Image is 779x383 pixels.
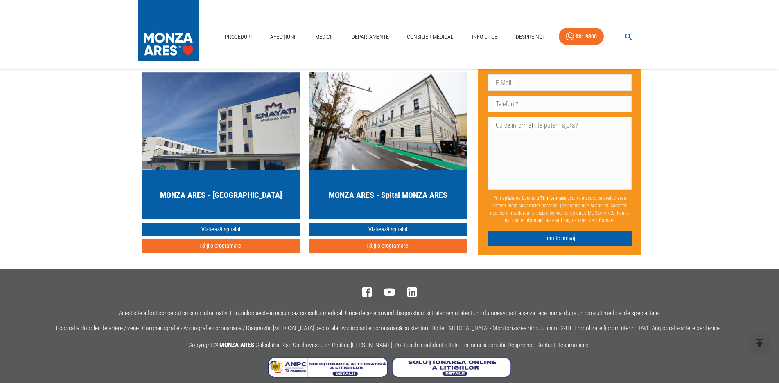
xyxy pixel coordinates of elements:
[341,325,429,332] a: Angioplastie coronariană cu stenturi
[142,72,300,219] a: MONZA ARES - [GEOGRAPHIC_DATA]
[332,341,392,349] a: Politica [PERSON_NAME]
[576,31,597,42] div: 031 9300
[309,72,467,170] img: MONZA ARES Cluj-Napoca
[513,29,547,45] a: Despre Noi
[310,29,336,45] a: Medici
[142,72,300,170] img: MONZA ARES Bucuresti
[309,239,467,253] button: Fă-ți o programare!
[574,325,634,332] a: Embolizare fibrom uterin
[638,325,648,332] a: TAVI
[309,72,467,219] a: MONZA ARES - Spital MONZA ARES
[142,223,300,236] a: Vizitează spitalul
[309,223,467,236] a: Vizitează spitalul
[488,231,632,246] button: Trimite mesaj
[142,239,300,253] button: Fă-ți o programare!
[329,189,447,201] h5: MONZA ARES - Spital MONZA ARES
[461,341,505,349] a: Termeni si conditii
[160,189,282,201] h5: MONZA ARES - [GEOGRAPHIC_DATA]
[540,195,568,201] b: Trimite mesaj
[488,191,632,227] p: Prin apăsarea butonului , sunt de acord cu prelucrarea datelor mele cu caracter personal (ce pot ...
[652,325,720,332] a: Angiografie artere periferice
[431,325,571,332] a: Holter [MEDICAL_DATA] - Monitorizarea ritmului inimii 24H
[559,28,604,45] a: 031 9300
[268,372,392,379] a: Soluționarea Alternativă a Litigiilor
[268,357,388,378] img: Soluționarea Alternativă a Litigiilor
[221,29,255,45] a: Proceduri
[748,332,771,354] button: delete
[392,357,511,378] img: Soluționarea online a litigiilor
[404,29,457,45] a: Consilier Medical
[188,340,591,351] p: Copyright ©
[267,29,299,45] a: Afecțiuni
[536,341,555,349] a: Contact
[56,325,139,332] a: Ecografia doppler de artere / vene
[395,341,459,349] a: Politica de confidentialitate
[469,29,501,45] a: Info Utile
[392,372,511,379] a: Soluționarea online a litigiilor
[219,341,254,349] span: MONZA ARES
[348,29,392,45] a: Departamente
[142,325,338,332] a: Coronarografie - Angiografie coronariana / Diagnostic [MEDICAL_DATA] pectorala
[558,341,588,349] a: Testimoniale
[119,310,660,317] p: Acest site a fost conceput cu scop informativ. El nu inlocuieste in niciun caz consultul medical....
[255,341,330,349] a: Calculator Risc Cardiovascular
[508,341,534,349] a: Despre noi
